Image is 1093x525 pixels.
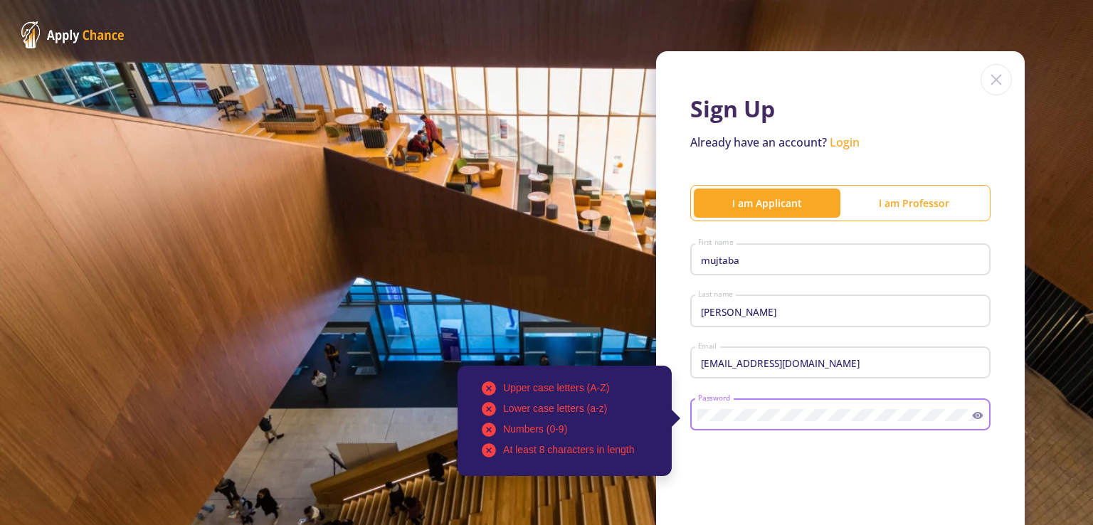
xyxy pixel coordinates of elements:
span: Upper case letters (A-Z) [503,383,609,394]
span: Lower case letters (a-z) [503,403,607,415]
img: ApplyChance Logo [21,21,125,48]
a: Login [830,134,860,150]
img: close icon [981,64,1012,95]
div: I am Applicant [694,196,840,211]
div: I am Professor [840,196,987,211]
h1: Sign Up [690,95,991,122]
iframe: reCAPTCHA [690,456,907,511]
span: Numbers (0-9) [503,424,567,435]
span: At least 8 characters in length [503,445,634,456]
p: Already have an account? [690,134,991,151]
